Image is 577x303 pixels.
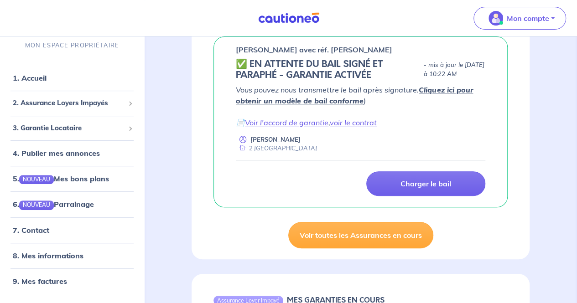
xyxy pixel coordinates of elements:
a: Voir l'accord de garantie [245,118,328,127]
div: 3. Garantie Locataire [4,119,140,137]
p: - mis à jour le [DATE] à 10:22 AM [424,61,485,79]
a: Cliquez ici pour obtenir un modèle de bail conforme [236,85,473,105]
a: Voir toutes les Assurances en cours [288,222,433,248]
p: Mon compte [507,13,549,24]
img: illu_account_valid_menu.svg [489,11,503,26]
a: voir le contrat [330,118,377,127]
div: 6.NOUVEAUParrainage [4,195,140,214]
button: illu_account_valid_menu.svgMon compte [473,7,566,30]
a: 7. Contact [13,226,49,235]
a: 6.NOUVEAUParrainage [13,200,94,209]
div: state: CONTRACT-SIGNED, Context: IN-LANDLORD,IS-GL-CAUTION-IN-LANDLORD [236,59,485,81]
a: 4. Publier mes annonces [13,149,100,158]
p: Charger le bail [400,179,451,188]
a: 1. Accueil [13,74,47,83]
p: MON ESPACE PROPRIÉTAIRE [25,41,119,50]
span: 3. Garantie Locataire [13,123,125,134]
div: 5.NOUVEAUMes bons plans [4,170,140,188]
img: Cautioneo [255,12,323,24]
div: 1. Accueil [4,69,140,87]
a: 5.NOUVEAUMes bons plans [13,175,109,184]
div: 2. Assurance Loyers Impayés [4,95,140,113]
a: 8. Mes informations [13,251,83,260]
a: Charger le bail [366,171,485,196]
div: 8. Mes informations [4,247,140,265]
p: [PERSON_NAME] avec réf. [PERSON_NAME] [236,44,392,55]
em: 📄 , [236,118,377,127]
div: 7. Contact [4,221,140,239]
a: 9. Mes factures [13,277,67,286]
div: 9. Mes factures [4,272,140,290]
div: 2 [GEOGRAPHIC_DATA] [236,144,317,153]
h5: ✅️️️ EN ATTENTE DU BAIL SIGNÉ ET PARAPHÉ - GARANTIE ACTIVÉE [236,59,420,81]
span: 2. Assurance Loyers Impayés [13,98,125,109]
p: [PERSON_NAME] [250,135,301,144]
div: 4. Publier mes annonces [4,144,140,163]
em: Vous pouvez nous transmettre le bail après signature. ) [236,85,473,105]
